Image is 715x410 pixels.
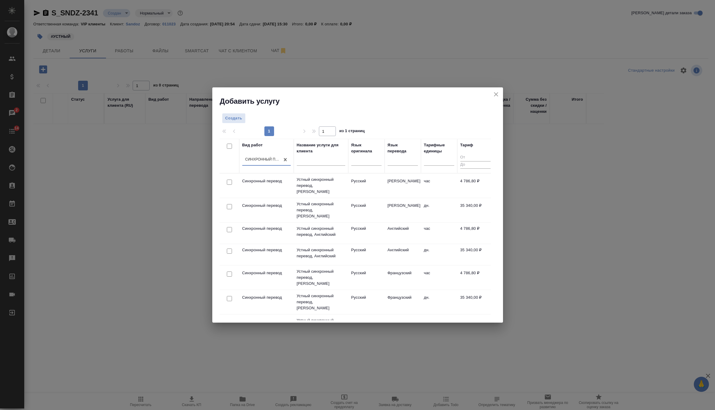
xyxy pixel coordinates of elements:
p: Устный синхронный перевод, [PERSON_NAME] [297,293,345,311]
td: 4 786,80 ₽ [457,175,494,196]
td: 35 340,00 ₽ [457,244,494,265]
input: От [460,154,491,161]
div: Название услуги для клиента [297,142,345,154]
div: Тарифные единицы [424,142,454,154]
td: Французский [348,316,385,337]
td: Русский [348,244,385,265]
td: [PERSON_NAME] [385,200,421,221]
td: Французский [385,291,421,313]
div: Синхронный перевод [245,157,280,162]
td: Английский [385,223,421,244]
p: Синхронный перевод [242,226,291,232]
p: Синхронный перевод [242,319,291,325]
input: До [460,161,491,169]
td: Русский [348,267,385,288]
td: Русский [385,316,421,337]
p: Устный синхронный перевод, [PERSON_NAME] [297,201,345,219]
h2: Добавить услугу [220,96,503,106]
p: Устный синхронный перевод, Английский [297,226,345,238]
td: 4 786,80 ₽ [457,267,494,288]
p: Синхронный перевод [242,203,291,209]
p: Устный синхронный перевод, [PERSON_NAME] [297,317,345,336]
td: дн. [421,316,457,337]
td: час [421,223,457,244]
td: дн. [421,244,457,265]
div: Язык перевода [388,142,418,154]
td: Русский [348,175,385,196]
p: Устный синхронный перевод, Английский [297,247,345,259]
p: Устный синхронный перевод, [PERSON_NAME] [297,268,345,287]
div: Вид работ [242,142,263,148]
td: 35 340,00 ₽ [457,200,494,221]
td: Русский [348,200,385,221]
p: Синхронный перевод [242,247,291,253]
td: час [421,175,457,196]
td: 35 340,00 ₽ [457,291,494,313]
td: [PERSON_NAME] [385,175,421,196]
td: Английский [385,244,421,265]
td: дн. [421,291,457,313]
td: дн. [421,200,457,221]
button: Создать [222,113,246,124]
p: Синхронный перевод [242,294,291,301]
p: Устный синхронный перевод, [PERSON_NAME] [297,177,345,195]
span: Создать [225,115,242,122]
td: 35 340,00 ₽ [457,316,494,337]
td: 4 786,80 ₽ [457,223,494,244]
p: Синхронный перевод [242,178,291,184]
td: час [421,267,457,288]
button: close [492,90,501,99]
div: Язык оригинала [351,142,382,154]
td: Русский [348,223,385,244]
td: Французский [385,267,421,288]
div: Тариф [460,142,473,148]
span: из 1 страниц [339,127,365,136]
p: Синхронный перевод [242,270,291,276]
td: Русский [348,291,385,313]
